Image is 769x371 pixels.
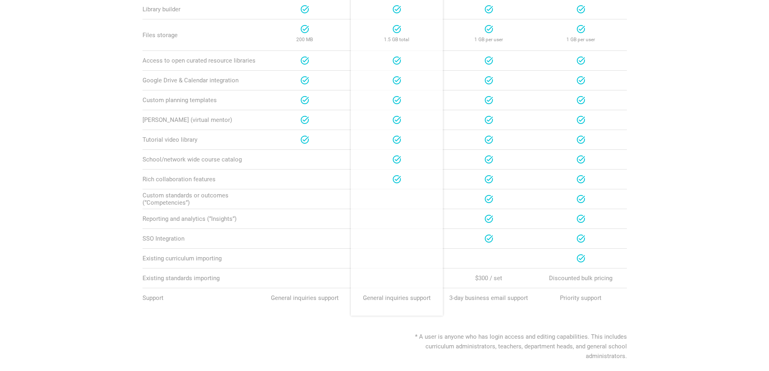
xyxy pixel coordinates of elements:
[264,34,346,46] p: 200 MB
[142,215,259,222] div: Reporting and analytics (”Insights”)
[142,96,259,104] div: Custom planning templates
[540,273,622,283] p: Discounted bulk pricing
[356,34,438,46] p: 1.5 GB total
[264,293,346,303] p: General inquiries support
[142,6,259,13] div: Library builder
[142,116,259,124] div: [PERSON_NAME] (virtual mentor)
[142,31,259,39] div: Files storage
[142,255,259,262] div: Existing curriculum importing
[142,294,259,302] div: Support
[448,34,530,46] p: 1 GB per user
[356,293,438,303] p: General inquiries support
[448,273,530,283] p: $300 / set
[142,136,259,143] div: Tutorial video library
[142,275,259,282] div: Existing standards importing
[142,176,259,183] div: Rich collaboration features
[142,192,259,206] div: Custom standards or outcomes (”Competencies”)
[142,77,259,84] div: Google Drive & Calendar integration
[394,332,627,361] p: * A user is anyone who has login access and editing capabilities. This includes curriculum admini...
[142,156,259,163] div: School/network wide course catalog
[448,293,530,303] p: 3-day business email support
[540,293,622,303] p: Priority support
[540,34,622,46] p: 1 GB per user
[142,235,259,242] div: SSO Integration
[142,57,259,64] div: Access to open curated resource libraries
